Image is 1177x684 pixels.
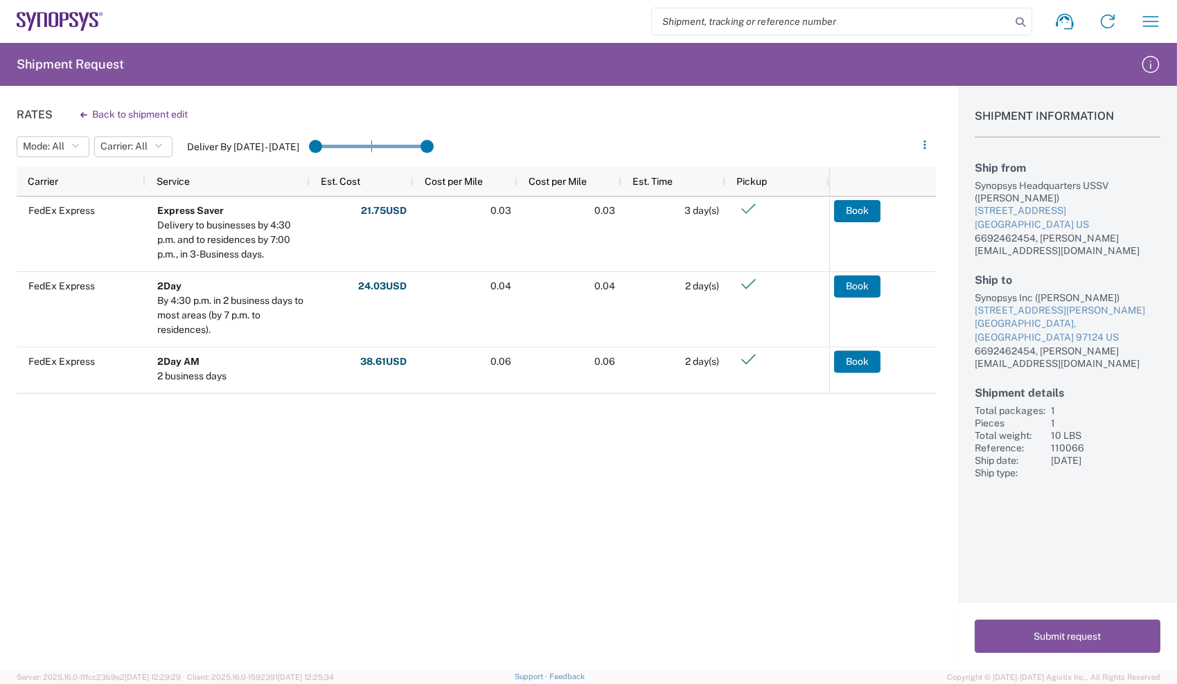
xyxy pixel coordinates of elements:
[834,275,880,297] button: Book
[17,673,181,681] span: Server: 2025.16.0-1ffcc23b9e2
[28,176,58,187] span: Carrier
[321,176,360,187] span: Est. Cost
[157,176,190,187] span: Service
[28,280,95,291] span: FedEx Express
[947,671,1160,683] span: Copyright © [DATE]-[DATE] Agistix Inc., All Rights Reserved
[975,345,1160,370] div: 6692462454, [PERSON_NAME][EMAIL_ADDRESS][DOMAIN_NAME]
[975,232,1160,257] div: 6692462454, [PERSON_NAME][EMAIL_ADDRESS][DOMAIN_NAME]
[157,369,227,384] div: 2 business days
[17,56,124,73] h2: Shipment Request
[834,200,880,222] button: Book
[1051,442,1160,454] div: 110066
[28,205,95,216] span: FedEx Express
[187,673,334,681] span: Client: 2025.16.0-1592391
[549,672,585,681] a: Feedback
[358,280,407,293] strong: 24.03 USD
[975,454,1045,467] div: Ship date:
[1051,429,1160,442] div: 10 LBS
[23,140,64,153] span: Mode: All
[490,205,511,216] span: 0.03
[515,672,549,681] a: Support
[17,108,53,121] h1: Rates
[975,429,1045,442] div: Total weight:
[975,442,1045,454] div: Reference:
[278,673,334,681] span: [DATE] 12:25:34
[975,204,1160,218] div: [STREET_ADDRESS]
[975,304,1160,345] a: [STREET_ADDRESS][PERSON_NAME][GEOGRAPHIC_DATA], [GEOGRAPHIC_DATA] 97124 US
[425,176,483,187] span: Cost per Mile
[94,136,172,157] button: Carrier: All
[975,304,1160,318] div: [STREET_ADDRESS][PERSON_NAME]
[975,317,1160,344] div: [GEOGRAPHIC_DATA], [GEOGRAPHIC_DATA] 97124 US
[736,176,767,187] span: Pickup
[1051,454,1160,467] div: [DATE]
[975,273,1160,287] h2: Ship to
[187,141,299,153] label: Deliver By [DATE] - [DATE]
[157,356,200,367] b: 2Day AM
[125,673,181,681] span: [DATE] 12:29:29
[975,109,1160,138] h1: Shipment Information
[157,280,182,291] b: 2Day
[361,204,407,217] strong: 21.75 USD
[685,280,719,291] span: 2 day(s)
[69,102,199,127] button: Back to shipment edit
[360,355,407,368] strong: 38.61 USD
[834,350,880,372] button: Book
[17,136,89,157] button: Mode: All
[975,291,1160,304] div: Synopsys Inc ([PERSON_NAME])
[632,176,673,187] span: Est. Time
[685,356,719,367] span: 2 day(s)
[360,350,407,372] button: 38.61USD
[28,356,95,367] span: FedEx Express
[975,179,1160,204] div: Synopsys Headquarters USSV ([PERSON_NAME])
[594,205,615,216] span: 0.03
[157,294,303,337] div: By 4:30 p.m. in 2 business days to most areas (by 7 p.m. to residences).
[360,200,407,222] button: 21.75USD
[594,356,615,367] span: 0.06
[594,280,615,291] span: 0.04
[975,386,1160,399] h2: Shipment details
[100,140,148,153] span: Carrier: All
[357,275,407,297] button: 24.03USD
[975,620,1160,653] button: Submit request
[490,356,511,367] span: 0.06
[1051,417,1160,429] div: 1
[529,176,587,187] span: Cost per Mile
[684,205,719,216] span: 3 day(s)
[157,218,303,262] div: Delivery to businesses by 4:30 p.m. and to residences by 7:00 p.m., in 3-Business days.
[975,417,1045,429] div: Pieces
[157,205,224,216] b: Express Saver
[975,404,1045,417] div: Total packages:
[652,8,1011,35] input: Shipment, tracking or reference number
[975,467,1045,479] div: Ship type:
[490,280,511,291] span: 0.04
[975,204,1160,231] a: [STREET_ADDRESS][GEOGRAPHIC_DATA] US
[975,218,1160,232] div: [GEOGRAPHIC_DATA] US
[975,161,1160,174] h2: Ship from
[1051,404,1160,417] div: 1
